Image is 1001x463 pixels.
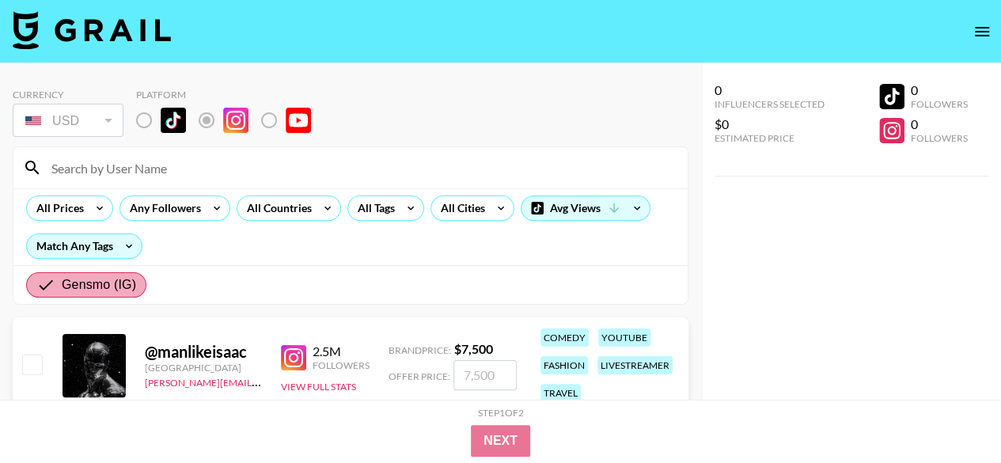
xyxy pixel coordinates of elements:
img: Instagram [223,108,248,133]
div: Avg Views [521,196,650,220]
div: [GEOGRAPHIC_DATA] [145,362,262,374]
div: youtube [598,328,650,347]
div: All Tags [348,196,398,220]
div: List locked to Instagram. [136,104,324,137]
div: fashion [540,356,588,374]
span: Offer Price: [389,370,450,382]
a: [PERSON_NAME][EMAIL_ADDRESS][DOMAIN_NAME] [145,374,379,389]
div: Followers [313,359,370,371]
div: livestreamer [597,356,673,374]
div: 0 [911,82,968,98]
button: View Full Stats [281,381,356,393]
div: Followers [911,132,968,144]
div: comedy [540,328,589,347]
div: 0 [911,116,968,132]
div: USD [16,107,120,135]
div: Match Any Tags [27,234,142,258]
div: Influencers Selected [715,98,825,110]
div: Step 1 of 2 [478,407,524,419]
img: YouTube [286,108,311,133]
img: Instagram [281,345,306,370]
button: open drawer [966,16,998,47]
button: Next [471,425,530,457]
div: All Countries [237,196,315,220]
div: 0 [715,82,825,98]
div: 2.5M [313,343,370,359]
div: travel [540,384,581,402]
iframe: Drift Widget Chat Controller [922,384,982,444]
div: Followers [911,98,968,110]
div: Currency [13,89,123,101]
div: Currency is locked to USD [13,101,123,140]
input: Search by User Name [42,155,678,180]
div: $0 [715,116,825,132]
div: @ manlikeisaac [145,342,262,362]
span: Gensmo (IG) [62,275,136,294]
img: Grail Talent [13,11,171,49]
strong: $ 7,500 [454,341,493,356]
div: Estimated Price [715,132,825,144]
div: All Prices [27,196,87,220]
div: Any Followers [120,196,204,220]
div: All Cities [431,196,488,220]
input: 7,500 [453,360,517,390]
img: TikTok [161,108,186,133]
span: Brand Price: [389,344,451,356]
div: Platform [136,89,324,101]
